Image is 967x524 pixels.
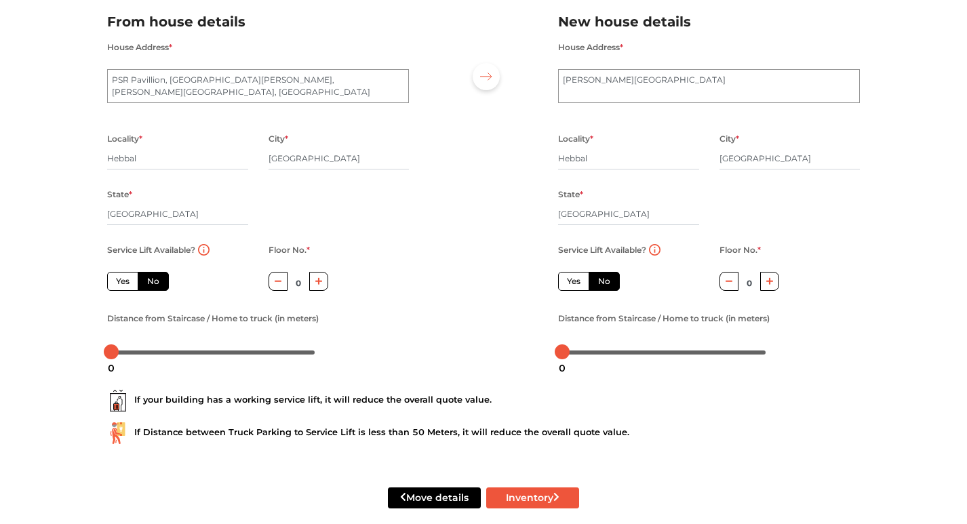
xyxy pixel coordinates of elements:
[269,241,310,259] label: Floor No.
[558,39,623,56] label: House Address
[107,11,409,33] h2: From house details
[558,186,583,203] label: State
[486,487,579,508] button: Inventory
[388,487,481,508] button: Move details
[589,272,620,291] label: No
[719,130,739,148] label: City
[107,422,860,444] div: If Distance between Truck Parking to Service Lift is less than 50 Meters, it will reduce the over...
[558,11,860,33] h2: New house details
[102,357,120,380] div: 0
[107,272,138,291] label: Yes
[107,186,132,203] label: State
[107,39,172,56] label: House Address
[138,272,169,291] label: No
[107,390,860,411] div: If your building has a working service lift, it will reduce the overall quote value.
[107,130,142,148] label: Locality
[107,310,319,327] label: Distance from Staircase / Home to truck (in meters)
[558,310,770,327] label: Distance from Staircase / Home to truck (in meters)
[107,241,195,259] label: Service Lift Available?
[107,390,129,411] img: ...
[107,69,409,103] textarea: PSR Pavillion, [GEOGRAPHIC_DATA][PERSON_NAME], [PERSON_NAME][GEOGRAPHIC_DATA], [GEOGRAPHIC_DATA]
[558,69,860,103] textarea: [PERSON_NAME][GEOGRAPHIC_DATA]
[269,130,288,148] label: City
[107,422,129,444] img: ...
[558,272,589,291] label: Yes
[558,130,593,148] label: Locality
[553,357,571,380] div: 0
[558,241,646,259] label: Service Lift Available?
[719,241,761,259] label: Floor No.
